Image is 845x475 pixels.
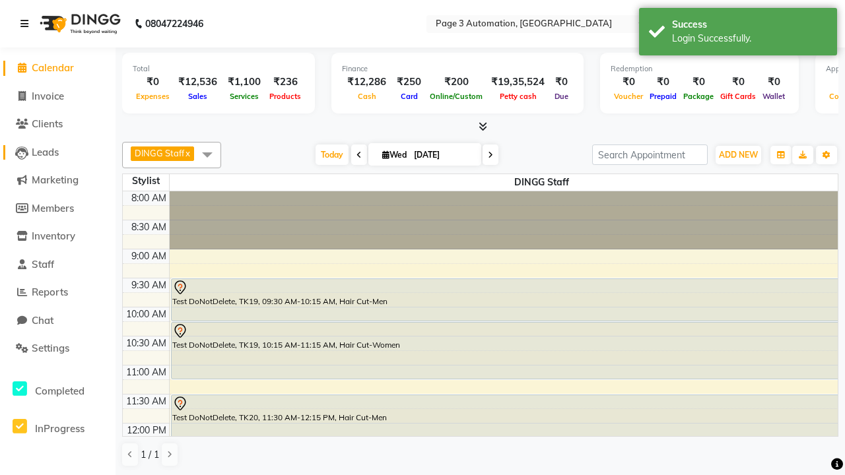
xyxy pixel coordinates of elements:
[3,257,112,272] a: Staff
[3,61,112,76] a: Calendar
[133,75,173,90] div: ₹0
[35,422,84,435] span: InProgress
[266,92,304,101] span: Products
[32,174,79,186] span: Marketing
[123,336,169,350] div: 10:30 AM
[3,201,112,216] a: Members
[3,145,112,160] a: Leads
[496,92,540,101] span: Petty cash
[550,75,573,90] div: ₹0
[173,75,222,90] div: ₹12,536
[611,75,646,90] div: ₹0
[759,92,788,101] span: Wallet
[672,18,827,32] div: Success
[391,75,426,90] div: ₹250
[3,229,112,244] a: Inventory
[719,150,758,160] span: ADD NEW
[266,75,304,90] div: ₹236
[145,5,203,42] b: 08047224946
[222,75,266,90] div: ₹1,100
[184,148,190,158] a: x
[646,92,680,101] span: Prepaid
[141,448,159,462] span: 1 / 1
[680,75,717,90] div: ₹0
[342,63,573,75] div: Finance
[123,365,169,379] div: 11:00 AM
[3,173,112,188] a: Marketing
[3,341,112,356] a: Settings
[226,92,262,101] span: Services
[759,75,788,90] div: ₹0
[32,202,74,214] span: Members
[3,285,112,300] a: Reports
[129,220,169,234] div: 8:30 AM
[592,144,708,165] input: Search Appointment
[123,174,169,188] div: Stylist
[32,286,68,298] span: Reports
[129,249,169,263] div: 9:00 AM
[129,191,169,205] div: 8:00 AM
[32,146,59,158] span: Leads
[426,92,486,101] span: Online/Custom
[32,117,63,130] span: Clients
[124,424,169,437] div: 12:00 PM
[32,314,53,327] span: Chat
[717,75,759,90] div: ₹0
[342,75,391,90] div: ₹12,286
[410,145,476,165] input: 2025-10-01
[3,313,112,329] a: Chat
[133,92,173,101] span: Expenses
[646,75,680,90] div: ₹0
[135,148,184,158] span: DINGG Staff
[716,146,761,164] button: ADD NEW
[717,92,759,101] span: Gift Cards
[34,5,124,42] img: logo
[133,63,304,75] div: Total
[611,63,788,75] div: Redemption
[32,258,54,270] span: Staff
[672,32,827,46] div: Login Successfully.
[32,61,74,74] span: Calendar
[35,385,84,397] span: Completed
[355,92,380,101] span: Cash
[32,342,69,354] span: Settings
[611,92,646,101] span: Voucher
[123,307,169,321] div: 10:00 AM
[32,90,64,102] span: Invoice
[426,75,486,90] div: ₹200
[185,92,211,101] span: Sales
[379,150,410,160] span: Wed
[3,117,112,132] a: Clients
[397,92,421,101] span: Card
[316,144,349,165] span: Today
[123,395,169,408] div: 11:30 AM
[680,92,717,101] span: Package
[551,92,572,101] span: Due
[32,230,75,242] span: Inventory
[486,75,550,90] div: ₹19,35,524
[129,278,169,292] div: 9:30 AM
[3,89,112,104] a: Invoice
